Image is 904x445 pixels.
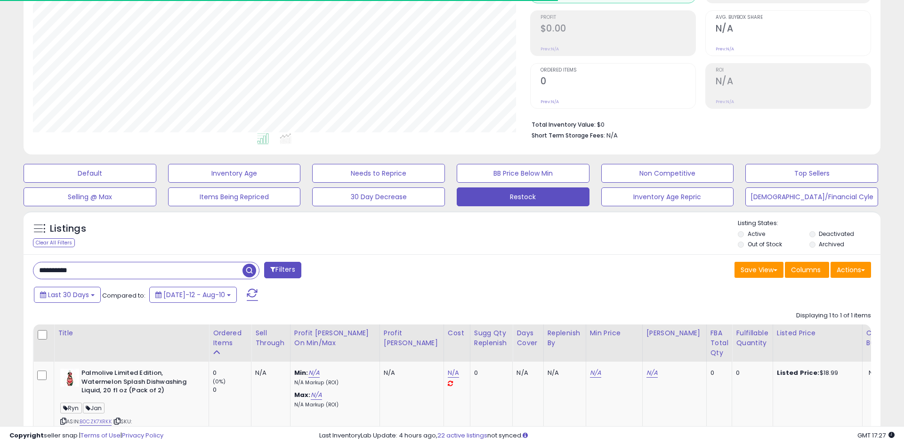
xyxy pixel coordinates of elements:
small: Prev: N/A [541,46,559,52]
div: 0 [736,369,765,377]
div: Ordered Items [213,328,247,348]
a: N/A [590,368,601,378]
span: Ordered Items [541,68,695,73]
div: Clear All Filters [33,238,75,247]
span: Columns [791,265,821,275]
div: Title [58,328,205,338]
div: [PERSON_NAME] [646,328,702,338]
button: Needs to Reprice [312,164,445,183]
span: Profit [541,15,695,20]
div: Sugg Qty Replenish [474,328,509,348]
a: 22 active listings [437,431,487,440]
div: Min Price [590,328,638,338]
p: N/A Markup (ROI) [294,380,372,386]
label: Archived [819,240,844,248]
span: 2025-09-10 17:27 GMT [857,431,895,440]
span: | SKU: 09052025_3.78_RYN_129991_FBA [60,418,152,432]
button: 30 Day Decrease [312,187,445,206]
div: 0 [213,369,251,377]
small: Prev: N/A [716,46,734,52]
small: Prev: N/A [541,99,559,105]
p: Listing States: [738,219,880,228]
h2: N/A [716,76,871,89]
div: Cost [448,328,466,338]
div: N/A [384,369,436,377]
b: Listed Price: [777,368,820,377]
span: Last 30 Days [48,290,89,299]
a: N/A [448,368,459,378]
button: Inventory Age Repric [601,187,734,206]
h2: 0 [541,76,695,89]
div: Listed Price [777,328,858,338]
div: seller snap | | [9,431,163,440]
button: Inventory Age [168,164,301,183]
div: Days Cover [517,328,539,348]
div: Sell Through [255,328,286,348]
label: Deactivated [819,230,854,238]
small: (0%) [213,378,226,385]
a: N/A [646,368,658,378]
a: N/A [311,390,322,400]
div: 0 [710,369,725,377]
button: Restock [457,187,589,206]
button: Last 30 Days [34,287,101,303]
div: Replenish By [548,328,582,348]
h5: Listings [50,222,86,235]
label: Out of Stock [748,240,782,248]
span: N/A [606,131,618,140]
button: Non Competitive [601,164,734,183]
label: Active [748,230,765,238]
div: Profit [PERSON_NAME] [384,328,440,348]
small: Prev: N/A [716,99,734,105]
span: [DATE]-12 - Aug-10 [163,290,225,299]
b: Max: [294,390,311,399]
div: Profit [PERSON_NAME] on Min/Max [294,328,376,348]
strong: Copyright [9,431,44,440]
a: Privacy Policy [122,431,163,440]
button: Columns [785,262,829,278]
span: Avg. Buybox Share [716,15,871,20]
button: Default [24,164,156,183]
button: Selling @ Max [24,187,156,206]
div: N/A [255,369,283,377]
div: 0 [213,386,251,394]
th: Please note that this number is a calculation based on your required days of coverage and your ve... [470,324,513,362]
li: $0 [532,118,864,129]
p: N/A Markup (ROI) [294,402,372,408]
b: Short Term Storage Fees: [532,131,605,139]
div: $18.99 [777,369,855,377]
button: Actions [831,262,871,278]
a: B0CZK7XRKK [80,418,112,426]
button: Items Being Repriced [168,187,301,206]
div: Displaying 1 to 1 of 1 items [796,311,871,320]
button: BB Price Below Min [457,164,589,183]
div: N/A [517,369,536,377]
img: 315DByaGZiL._SL40_.jpg [60,369,79,387]
a: N/A [308,368,320,378]
h2: N/A [716,23,871,36]
b: Palmolive Limited Edition, Watermelon Splash Dishwashing Liquid, 20 fl oz (Pack of 2) [81,369,196,397]
button: Save View [734,262,783,278]
span: Compared to: [102,291,145,300]
div: N/A [548,369,579,377]
span: N/A [869,368,880,377]
th: The percentage added to the cost of goods (COGS) that forms the calculator for Min & Max prices. [290,324,379,362]
span: ROI [716,68,871,73]
button: [DEMOGRAPHIC_DATA]/Financial Cyle [745,187,878,206]
b: Total Inventory Value: [532,121,596,129]
h2: $0.00 [541,23,695,36]
div: Fulfillable Quantity [736,328,768,348]
div: 0 [474,369,506,377]
b: Min: [294,368,308,377]
button: Filters [264,262,301,278]
button: [DATE]-12 - Aug-10 [149,287,237,303]
button: Top Sellers [745,164,878,183]
div: Last InventoryLab Update: 4 hours ago, not synced. [319,431,895,440]
a: Terms of Use [81,431,121,440]
span: Ryn [60,403,82,413]
div: FBA Total Qty [710,328,728,358]
span: Jan [83,403,105,413]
